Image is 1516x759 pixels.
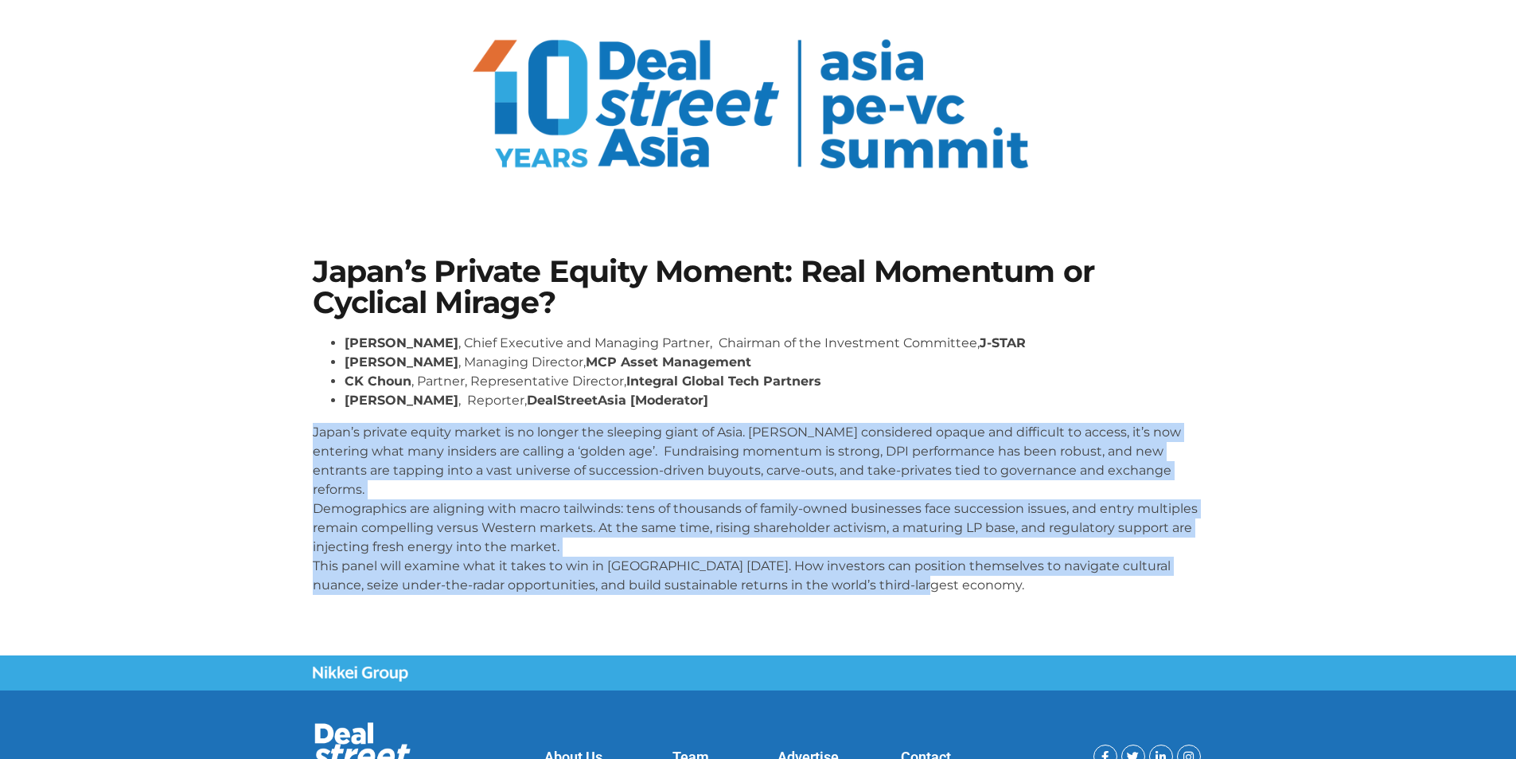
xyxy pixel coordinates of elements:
strong: [PERSON_NAME] [345,354,458,370]
li: , Reporter, [345,391,1204,410]
h1: Japan’s Private Equity Moment: Real Momentum or Cyclical Mirage? [313,256,1204,318]
strong: [PERSON_NAME] [345,393,458,408]
strong: DealStreetAsia [Moderator] [527,393,708,408]
p: Japan’s private equity market is no longer the sleeping giant of Asia. [PERSON_NAME] considered o... [313,423,1204,595]
strong: [PERSON_NAME] [345,335,458,350]
li: , Partner, Representative Director, [345,372,1204,391]
strong: Integral Global Tech Partners [626,374,821,389]
img: Nikkei Group [313,666,408,682]
li: , Chief Executive and Managing Partner, Chairman of the Investment Committee, [345,334,1204,353]
strong: J-STAR [980,335,1026,350]
strong: MCP Asset Management [586,354,751,370]
strong: CK Choun [345,374,411,389]
li: , Managing Director, [345,353,1204,372]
